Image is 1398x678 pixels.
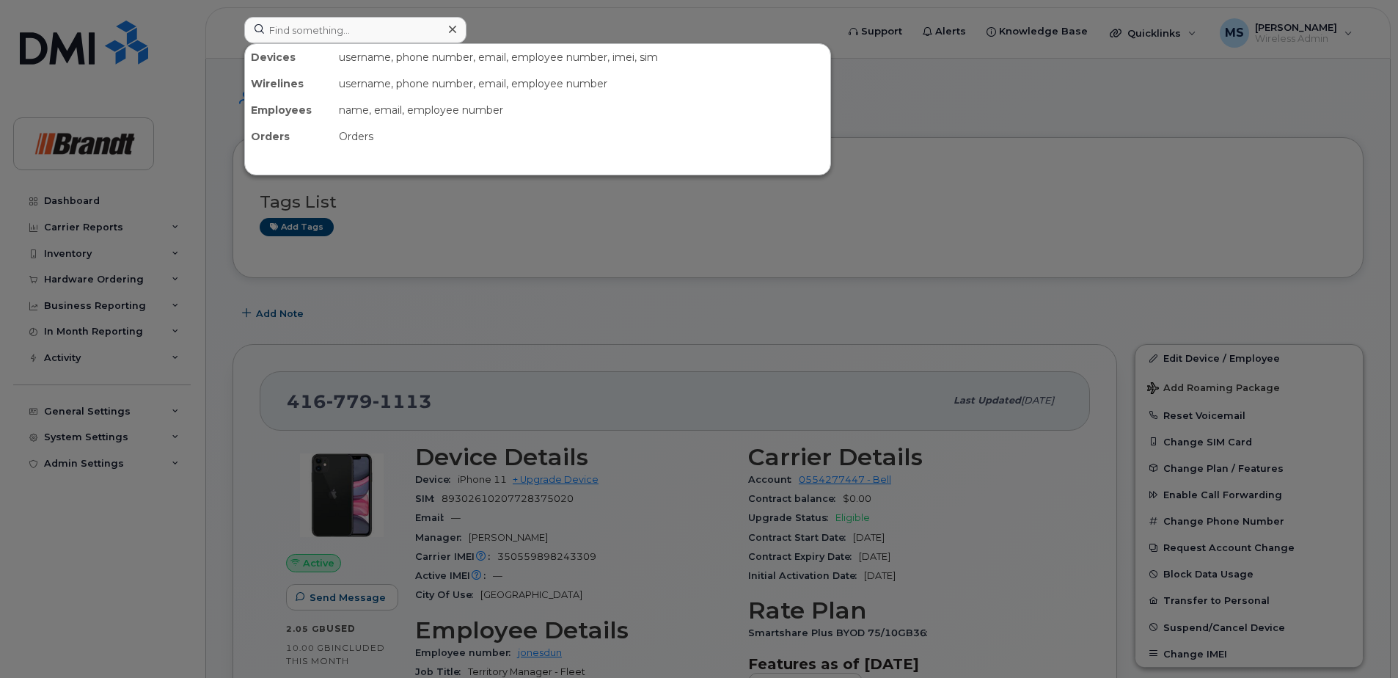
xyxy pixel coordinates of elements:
div: username, phone number, email, employee number [333,70,830,97]
div: Devices [245,44,333,70]
div: name, email, employee number [333,97,830,123]
div: Orders [245,123,333,150]
div: Employees [245,97,333,123]
div: Wirelines [245,70,333,97]
div: Orders [333,123,830,150]
div: username, phone number, email, employee number, imei, sim [333,44,830,70]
